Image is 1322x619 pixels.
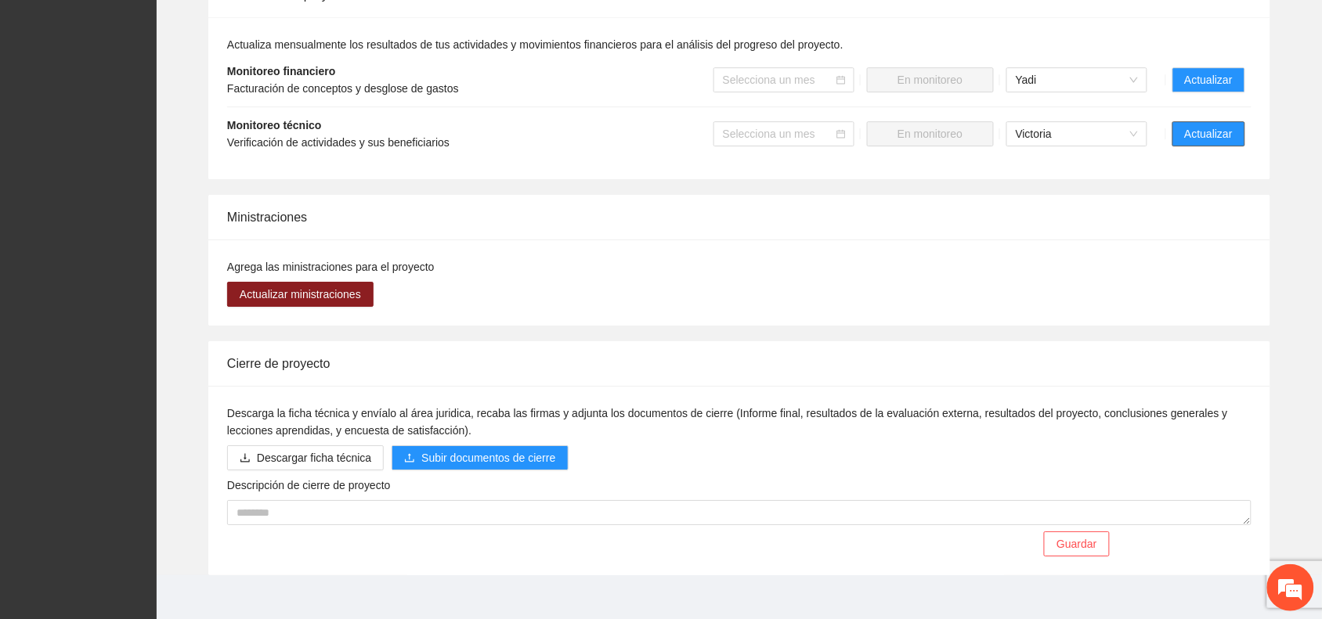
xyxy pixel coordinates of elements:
[836,75,846,85] span: calendar
[257,8,294,45] div: Minimizar ventana de chat en vivo
[257,449,371,466] span: Descargar ficha técnica
[227,136,450,149] span: Verificación de actividades y sus beneficiarios
[91,209,216,367] span: Estamos en línea.
[836,129,846,139] span: calendar
[227,445,384,470] button: downloadDescargar ficha técnica
[81,80,263,100] div: Chatee con nosotros ahora
[240,286,361,303] span: Actualizar ministraciones
[1016,68,1138,92] span: Yadi
[392,445,568,470] button: uploadSubir documentos de cierre
[227,500,1252,525] textarea: Descripción de cierre de proyecto
[1185,71,1233,88] span: Actualizar
[227,38,843,51] span: Actualiza mensualmente los resultados de tus actividades y movimientos financieros para el anális...
[1044,531,1109,556] button: Guardar
[227,341,1252,386] div: Cierre de proyecto
[1185,125,1233,142] span: Actualizar
[227,452,384,464] a: downloadDescargar ficha técnica
[227,261,435,273] span: Agrega las ministraciones para el proyecto
[240,452,251,465] span: download
[227,195,1252,239] div: Ministraciones
[227,477,391,494] label: Descripción de cierre de proyecto
[227,65,335,77] strong: Monitoreo financiero
[227,119,322,131] strong: Monitoreo técnico
[1057,535,1096,552] span: Guardar
[227,282,374,307] button: Actualizar ministraciones
[227,407,1228,437] span: Descarga la ficha técnica y envíalo al área juridica, recaba las firmas y adjunta los documentos ...
[1172,67,1245,92] button: Actualizar
[392,452,568,464] span: uploadSubir documentos de cierre
[1172,121,1245,146] button: Actualizar
[227,288,374,301] a: Actualizar ministraciones
[8,427,298,482] textarea: Escriba su mensaje y pulse “Intro”
[1016,122,1138,146] span: Victoria
[404,452,415,465] span: upload
[421,449,555,466] span: Subir documentos de cierre
[227,82,459,95] span: Facturación de conceptos y desglose de gastos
